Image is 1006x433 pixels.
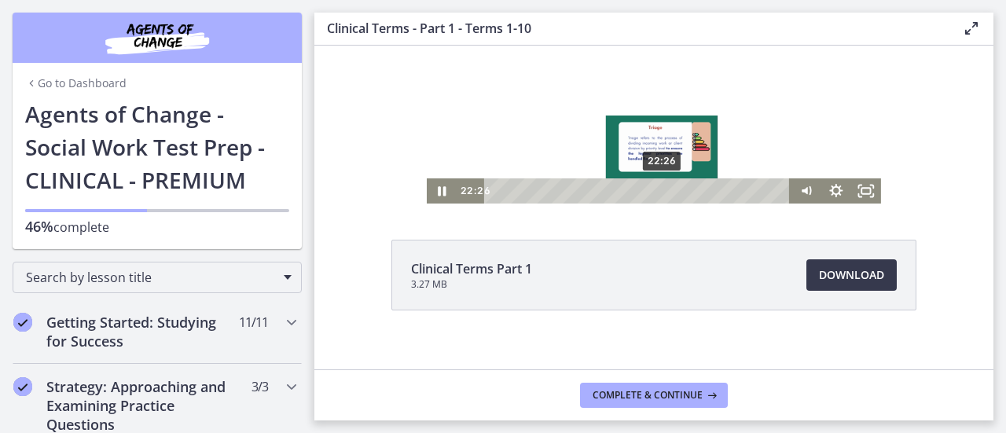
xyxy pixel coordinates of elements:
span: 3.27 MB [411,278,532,291]
a: Download [806,259,897,291]
button: Complete & continue [580,383,728,408]
div: Search by lesson title [13,262,302,293]
a: Go to Dashboard [25,75,127,91]
span: Clinical Terms Part 1 [411,259,532,278]
h2: Getting Started: Studying for Success [46,313,238,350]
span: Complete & continue [593,389,703,402]
span: Download [819,266,884,284]
i: Completed [13,377,32,396]
span: 46% [25,217,53,236]
p: complete [25,217,289,237]
img: Agents of Change [63,19,251,57]
span: 3 / 3 [251,377,268,396]
span: Search by lesson title [26,269,276,286]
h3: Clinical Terms - Part 1 - Terms 1-10 [327,19,937,38]
h1: Agents of Change - Social Work Test Prep - CLINICAL - PREMIUM [25,97,289,196]
span: 11 / 11 [239,313,268,332]
i: Completed [13,313,32,332]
